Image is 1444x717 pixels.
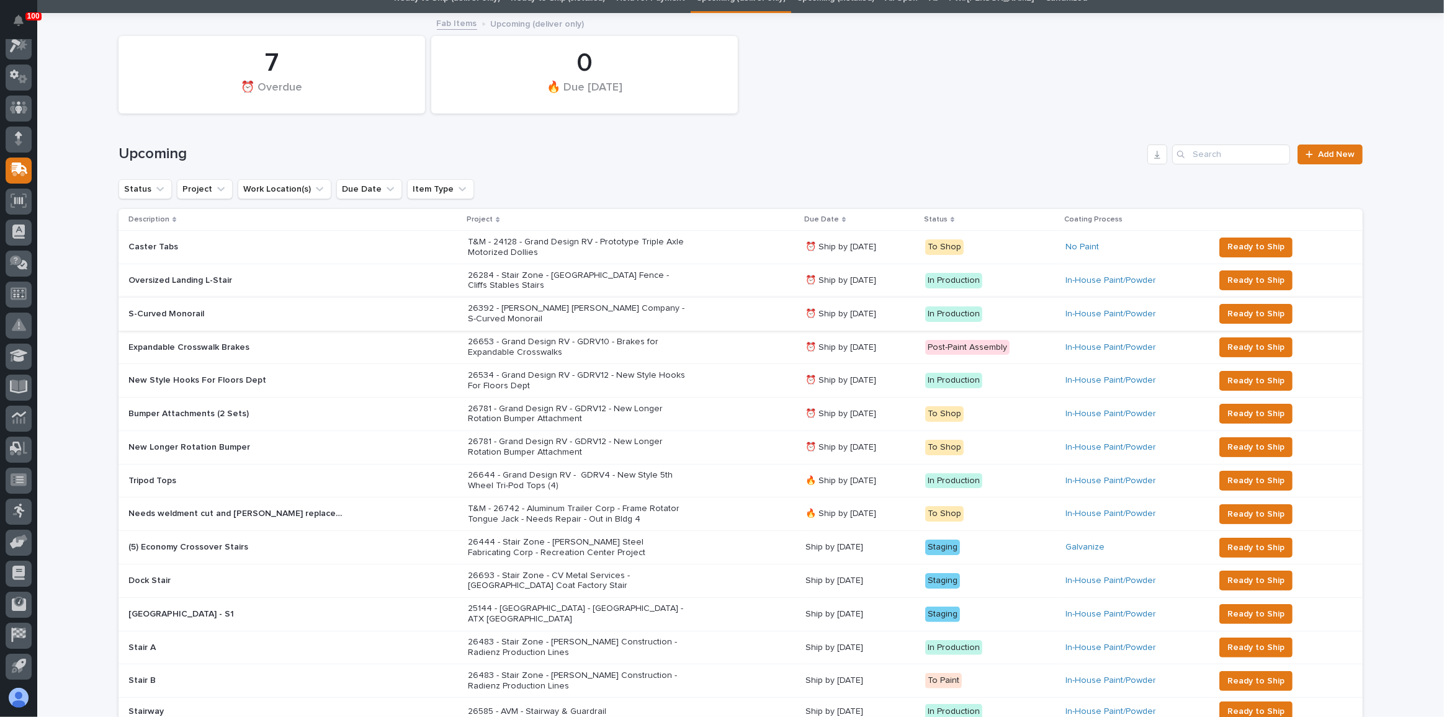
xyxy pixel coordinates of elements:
[1298,145,1363,164] a: Add New
[468,637,685,658] p: 26483 - Stair Zone - [PERSON_NAME] Construction - Radienz Production Lines
[128,704,166,717] p: Stairway
[1219,371,1293,391] button: Ready to Ship
[128,406,251,419] p: Bumper Attachments (2 Sets)
[119,664,1363,698] tr: Stair BStair B 26483 - Stair Zone - [PERSON_NAME] Construction - Radienz Production LinesShip by ...
[468,237,685,258] p: T&M - 24128 - Grand Design RV - Prototype Triple Axle Motorized Dollies
[925,406,964,422] div: To Shop
[925,506,964,522] div: To Shop
[119,264,1363,297] tr: Oversized Landing L-StairOversized Landing L-Stair 26284 - Stair Zone - [GEOGRAPHIC_DATA] Fence -...
[805,375,915,386] p: ⏰ Ship by [DATE]
[1219,404,1293,424] button: Ready to Ship
[128,506,348,519] p: Needs weldment cut and jack replaced (Marc Rader is ordering Jack)
[1065,675,1156,686] a: In-House Paint/Powder
[119,464,1363,497] tr: Tripod TopsTripod Tops 26644 - Grand Design RV - GDRV4 - New Style 5th Wheel Tri-Pod Tops (4)🔥 Sh...
[467,213,493,226] p: Project
[128,540,251,553] p: (5) Economy Crossover Stairs
[468,603,685,625] p: 25144 - [GEOGRAPHIC_DATA] - [GEOGRAPHIC_DATA] - ATX [GEOGRAPHIC_DATA]
[119,497,1363,531] tr: Needs weldment cut and [PERSON_NAME] replaced ([PERSON_NAME] is ordering Jack)Needs weldment cut ...
[128,373,269,386] p: New Style Hooks For Floors Dept
[128,573,173,586] p: Dock Stair
[437,16,477,30] a: Fab Items
[925,373,982,388] div: In Production
[805,643,915,653] p: Ship by [DATE]
[468,537,685,558] p: 26444 - Stair Zone - [PERSON_NAME] Steel Fabricating Corp - Recreation Center Project
[1065,309,1156,319] a: In-House Paint/Powder
[468,571,685,592] p: 26693 - Stair Zone - CV Metal Services - [GEOGRAPHIC_DATA] Coat Factory Stair
[140,80,404,106] div: ⏰ Overdue
[452,48,717,79] div: 0
[1065,476,1156,486] a: In-House Paint/Powder
[1219,337,1293,357] button: Ready to Ship
[468,470,685,491] p: 26644 - Grand Design RV - GDRV4 - New Style 5th Wheel Tri-Pod Tops (4)
[468,270,685,292] p: 26284 - Stair Zone - [GEOGRAPHIC_DATA] Fence - Cliffs Stables Stairs
[925,540,960,555] div: Staging
[805,509,915,519] p: 🔥 Ship by [DATE]
[805,476,915,486] p: 🔥 Ship by [DATE]
[925,340,1010,355] div: Post-Paint Assembly
[177,179,233,199] button: Project
[1227,273,1285,288] span: Ready to Ship
[1219,538,1293,558] button: Ready to Ship
[1227,607,1285,621] span: Ready to Ship
[128,473,179,486] p: Tripod Tops
[1219,571,1293,590] button: Ready to Ship
[925,640,982,656] div: In Production
[1227,440,1285,455] span: Ready to Ship
[119,331,1363,364] tr: Expandable Crosswalk BrakesExpandable Crosswalk Brakes 26653 - Grand Design RV - GDRV10 - Brakes ...
[128,640,158,653] p: Stair A
[1219,238,1293,257] button: Ready to Ship
[805,675,915,686] p: Ship by [DATE]
[1227,674,1285,688] span: Ready to Ship
[119,231,1363,264] tr: Caster TabsCaster Tabs T&M - 24128 - Grand Design RV - Prototype Triple Axle Motorized Dollies⏰ S...
[468,370,685,391] p: 26534 - Grand Design RV - GDRV12 - New Style Hooks For Floors Dept
[925,607,960,622] div: Staging
[128,273,235,286] p: Oversized Landing L-Stair
[1227,640,1285,655] span: Ready to Ship
[468,303,685,324] p: 26392 - [PERSON_NAME] [PERSON_NAME] Company - S-Curved Monorail
[925,673,962,688] div: To Paint
[924,213,948,226] p: Status
[805,609,915,620] p: Ship by [DATE]
[6,7,32,33] button: Notifications
[804,213,839,226] p: Due Date
[119,364,1363,398] tr: New Style Hooks For Floors DeptNew Style Hooks For Floors Dept 26534 - Grand Design RV - GDRV12 -...
[336,179,402,199] button: Due Date
[1065,375,1156,386] a: In-House Paint/Powder
[1065,242,1099,252] a: No Paint
[1065,706,1156,717] a: In-House Paint/Powder
[452,80,717,106] div: 🔥 Due [DATE]
[1065,275,1156,286] a: In-House Paint/Powder
[238,179,331,199] button: Work Location(s)
[1065,609,1156,620] a: In-House Paint/Powder
[1172,145,1290,164] input: Search
[1227,306,1285,321] span: Ready to Ship
[1219,671,1293,691] button: Ready to Ship
[805,275,915,286] p: ⏰ Ship by [DATE]
[805,576,915,586] p: Ship by [DATE]
[1219,304,1293,324] button: Ready to Ship
[805,542,915,553] p: Ship by [DATE]
[1219,471,1293,491] button: Ready to Ship
[1219,270,1293,290] button: Ready to Ship
[468,437,685,458] p: 26781 - Grand Design RV - GDRV12 - New Longer Rotation Bumper Attachment
[119,398,1363,431] tr: Bumper Attachments (2 Sets)Bumper Attachments (2 Sets) 26781 - Grand Design RV - GDRV12 - New Lon...
[805,309,915,319] p: ⏰ Ship by [DATE]
[119,145,1142,163] h1: Upcoming
[491,16,585,30] p: Upcoming (deliver only)
[6,685,32,711] button: users-avatar
[119,631,1363,664] tr: Stair AStair A 26483 - Stair Zone - [PERSON_NAME] Construction - Radienz Production LinesShip by ...
[1065,442,1156,453] a: In-House Paint/Powder
[119,597,1363,631] tr: [GEOGRAPHIC_DATA] - S1[GEOGRAPHIC_DATA] - S1 25144 - [GEOGRAPHIC_DATA] - [GEOGRAPHIC_DATA] - ATX ...
[1219,604,1293,624] button: Ready to Ship
[1227,406,1285,421] span: Ready to Ship
[468,337,685,358] p: 26653 - Grand Design RV - GDRV10 - Brakes for Expandable Crosswalks
[1065,542,1105,553] a: Galvanize
[1227,373,1285,388] span: Ready to Ship
[128,213,169,226] p: Description
[468,670,685,692] p: 26483 - Stair Zone - [PERSON_NAME] Construction - Radienz Production Lines
[119,297,1363,331] tr: S-Curved MonorailS-Curved Monorail 26392 - [PERSON_NAME] [PERSON_NAME] Company - S-Curved Monorai...
[1227,473,1285,488] span: Ready to Ship
[925,239,964,255] div: To Shop
[925,440,964,455] div: To Shop
[468,404,685,425] p: 26781 - Grand Design RV - GDRV12 - New Longer Rotation Bumper Attachment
